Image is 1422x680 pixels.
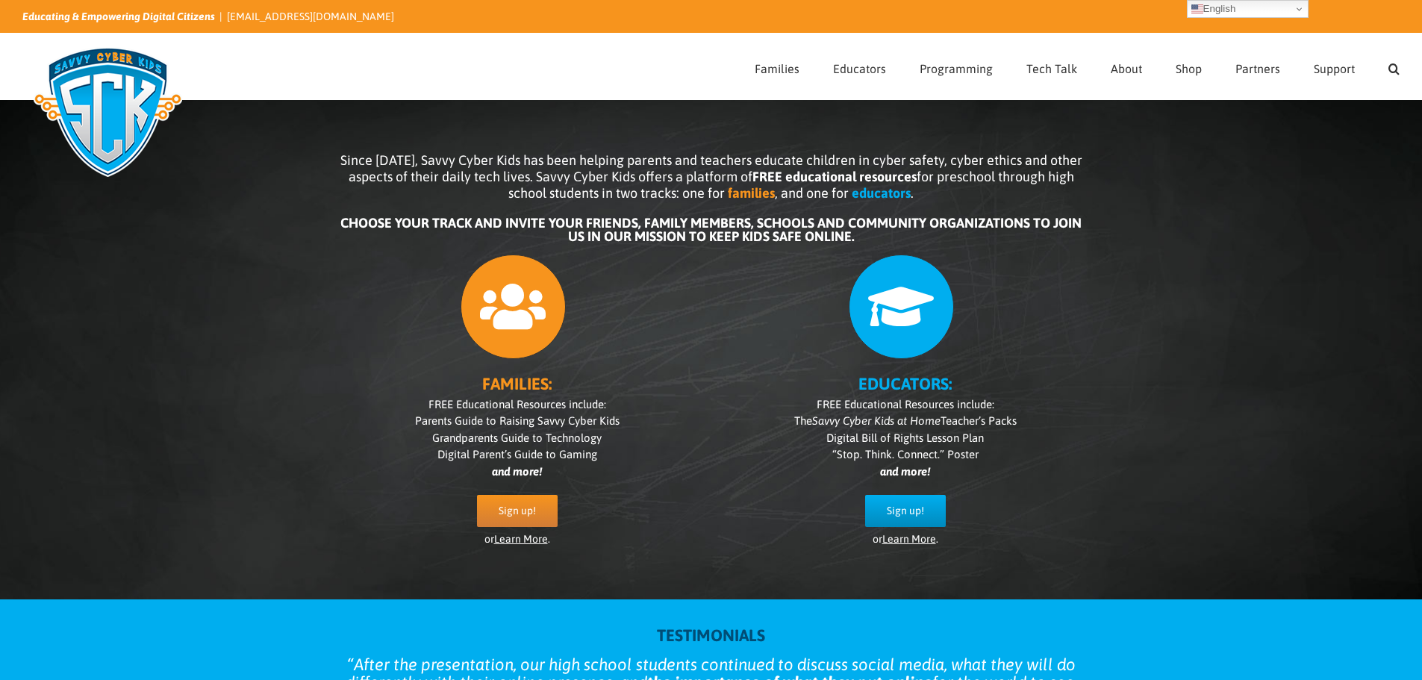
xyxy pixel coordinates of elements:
a: Shop [1176,34,1202,99]
span: or . [873,533,938,545]
span: Programming [920,63,993,75]
span: Support [1314,63,1355,75]
span: The Teacher’s Packs [794,414,1017,427]
b: FREE educational resources [752,169,917,184]
i: and more! [492,465,542,478]
a: About [1111,34,1142,99]
span: Sign up! [887,505,924,517]
span: FREE Educational Resources include: [817,398,994,411]
span: FREE Educational Resources include: [428,398,606,411]
span: , and one for [775,185,849,201]
span: Families [755,63,799,75]
span: Sign up! [499,505,536,517]
span: Tech Talk [1026,63,1077,75]
strong: TESTIMONIALS [657,626,765,645]
b: FAMILIES: [482,374,552,393]
b: families [728,185,775,201]
a: Tech Talk [1026,34,1077,99]
a: Families [755,34,799,99]
a: Partners [1235,34,1280,99]
i: and more! [880,465,930,478]
span: Educators [833,63,886,75]
b: EDUCATORS: [858,374,952,393]
span: About [1111,63,1142,75]
span: Grandparents Guide to Technology [432,431,602,444]
a: Support [1314,34,1355,99]
span: “Stop. Think. Connect.” Poster [832,448,979,461]
span: . [911,185,914,201]
span: Digital Bill of Rights Lesson Plan [826,431,984,444]
img: Savvy Cyber Kids Logo [22,37,193,187]
b: educators [852,185,911,201]
a: Learn More [882,533,936,545]
nav: Main Menu [755,34,1400,99]
span: Parents Guide to Raising Savvy Cyber Kids [415,414,620,427]
span: Shop [1176,63,1202,75]
img: en [1191,3,1203,15]
b: CHOOSE YOUR TRACK AND INVITE YOUR FRIENDS, FAMILY MEMBERS, SCHOOLS AND COMMUNITY ORGANIZATIONS TO... [340,215,1082,244]
a: Sign up! [865,495,946,527]
a: Educators [833,34,886,99]
a: Search [1388,34,1400,99]
i: Educating & Empowering Digital Citizens [22,10,215,22]
span: or . [484,533,550,545]
span: Partners [1235,63,1280,75]
span: Since [DATE], Savvy Cyber Kids has been helping parents and teachers educate children in cyber sa... [340,152,1082,201]
span: Digital Parent’s Guide to Gaming [437,448,597,461]
i: Savvy Cyber Kids at Home [812,414,941,427]
a: Sign up! [477,495,558,527]
a: Learn More [494,533,548,545]
a: Programming [920,34,993,99]
a: [EMAIL_ADDRESS][DOMAIN_NAME] [227,10,394,22]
